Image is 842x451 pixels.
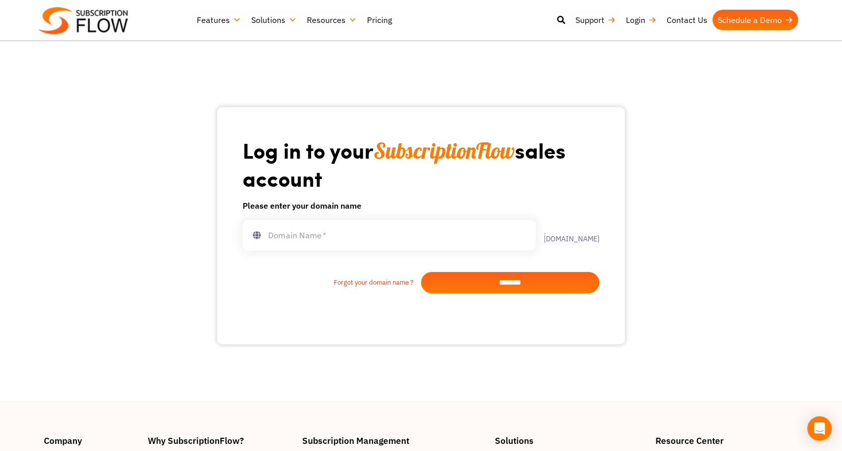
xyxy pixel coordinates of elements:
div: Open Intercom Messenger [807,416,832,441]
h6: Please enter your domain name [243,199,599,212]
a: Contact Us [662,10,713,30]
a: Support [570,10,621,30]
h4: Solutions [495,436,645,445]
h4: Resource Center [655,436,798,445]
a: Resources [302,10,362,30]
a: Pricing [362,10,397,30]
h4: Why SubscriptionFlow? [148,436,293,445]
a: Forgot your domain name ? [243,278,421,288]
img: Subscriptionflow [39,7,128,34]
a: Solutions [246,10,302,30]
h4: Company [44,436,138,445]
a: Schedule a Demo [713,10,798,30]
a: Login [621,10,662,30]
span: SubscriptionFlow [374,137,515,164]
h4: Subscription Management [302,436,485,445]
a: Features [192,10,246,30]
label: .[DOMAIN_NAME] [536,228,599,242]
h1: Log in to your sales account [243,137,599,191]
